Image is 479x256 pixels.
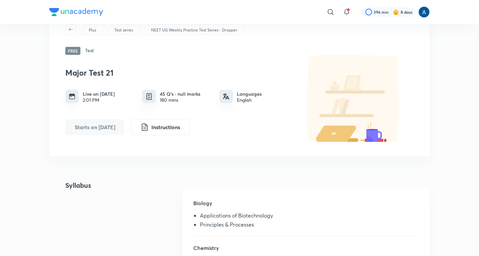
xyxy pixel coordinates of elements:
a: Plus [88,27,97,33]
div: 180 mins [160,97,200,103]
li: Principles & Processes [200,222,419,230]
img: timing [69,93,75,100]
img: default [293,55,414,142]
p: Plus [89,27,96,33]
h6: Live on [DATE] [83,90,115,97]
li: Applications of Biotechnology [200,212,419,221]
div: 2:01 PM [83,97,115,103]
h5: Biology [193,199,419,212]
h6: 45 Q’s · null marks [160,90,200,97]
a: Test series [113,27,134,33]
h3: Major Test 21 [65,68,290,78]
button: Instructions [131,119,190,135]
h6: Languages [237,90,262,97]
p: NEET UG Weekly Practice Test Series - Dropper [151,27,237,33]
img: streak [393,9,399,15]
img: instruction [141,123,149,131]
h6: Test [85,47,94,55]
img: Company Logo [49,8,103,16]
img: Anees Ahmed [418,6,430,18]
img: languages [223,93,229,100]
div: English [237,97,262,103]
button: Starts on Oct 19 [65,119,124,135]
a: NEET UG Weekly Practice Test Series - Dropper [150,27,238,33]
img: quiz info [145,92,153,101]
span: Free [65,47,80,55]
p: Test series [114,27,133,33]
